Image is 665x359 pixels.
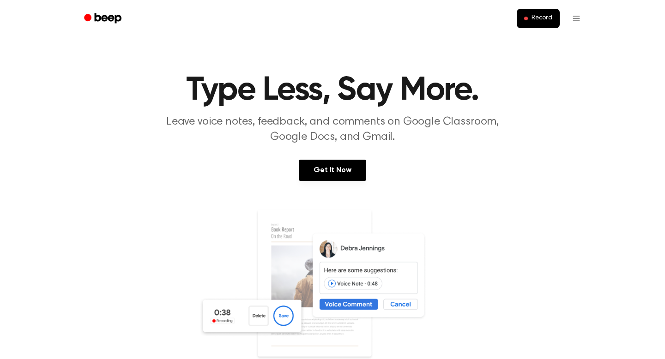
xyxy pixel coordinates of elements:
[155,114,510,145] p: Leave voice notes, feedback, and comments on Google Classroom, Google Docs, and Gmail.
[565,7,587,30] button: Open menu
[517,9,560,28] button: Record
[532,14,552,23] span: Record
[96,74,569,107] h1: Type Less, Say More.
[299,160,366,181] a: Get It Now
[78,10,130,28] a: Beep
